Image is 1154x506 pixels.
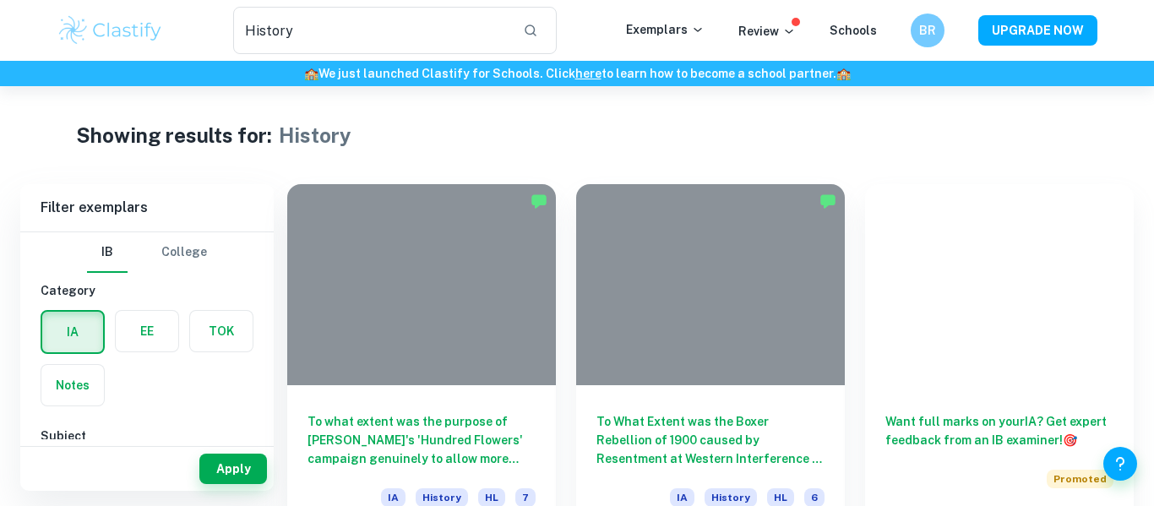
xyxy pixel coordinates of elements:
[87,232,207,273] div: Filter type choice
[885,412,1113,449] h6: Want full marks on your IA ? Get expert feedback from an IB examiner!
[819,193,836,209] img: Marked
[20,184,274,231] h6: Filter exemplars
[233,7,509,54] input: Search for any exemplars...
[308,412,536,468] h6: To what extent was the purpose of [PERSON_NAME]'s 'Hundred Flowers' campaign genuinely to allow m...
[42,312,103,352] button: IA
[87,232,128,273] button: IB
[531,193,547,209] img: Marked
[918,21,938,40] h6: BR
[304,67,318,80] span: 🏫
[161,232,207,273] button: College
[596,412,825,468] h6: To What Extent was the Boxer Rebellion of 1900 caused by Resentment at Western Interference in [G...
[911,14,944,47] button: BR
[199,454,267,484] button: Apply
[279,120,351,150] h1: History
[116,311,178,351] button: EE
[3,64,1151,83] h6: We just launched Clastify for Schools. Click to learn how to become a school partner.
[978,15,1097,46] button: UPGRADE NOW
[830,24,877,37] a: Schools
[836,67,851,80] span: 🏫
[738,22,796,41] p: Review
[190,311,253,351] button: TOK
[57,14,164,47] img: Clastify logo
[76,120,272,150] h1: Showing results for:
[1047,470,1113,488] span: Promoted
[41,281,253,300] h6: Category
[626,20,705,39] p: Exemplars
[1063,433,1077,447] span: 🎯
[575,67,601,80] a: here
[1103,447,1137,481] button: Help and Feedback
[41,427,253,445] h6: Subject
[41,365,104,405] button: Notes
